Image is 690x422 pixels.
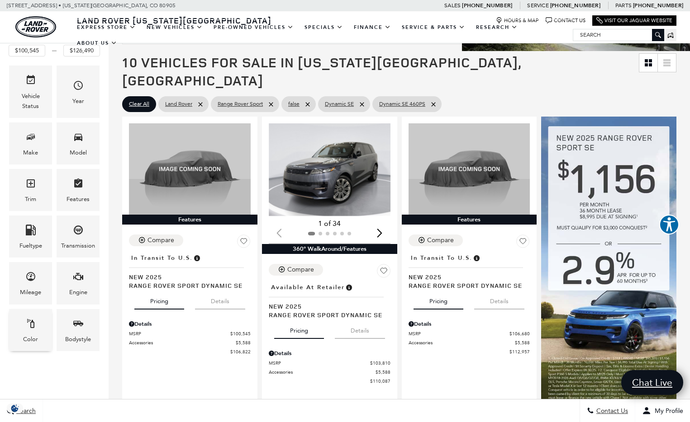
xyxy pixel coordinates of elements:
button: Compare Vehicle [129,234,183,246]
span: Mileage [25,269,36,287]
span: Sales [444,2,461,9]
a: About Us [71,35,123,51]
span: Dynamic SE [325,98,354,110]
button: Open user profile menu [635,399,690,422]
span: Available at Retailer [271,282,345,292]
a: In Transit to U.S.New 2025Range Rover Sport Dynamic SE [129,252,251,290]
img: 2025 Land Rover Range Rover Sport Dynamic SE [129,123,251,215]
a: Research [471,19,523,35]
input: Minimum [9,45,45,56]
div: 360° WalkAround/Features [262,244,397,254]
a: [PHONE_NUMBER] [633,2,683,9]
div: FueltypeFueltype [9,216,52,258]
div: MakeMake [9,122,52,164]
img: Opt-Out Icon [5,403,25,413]
span: Range Rover Sport Dynamic SE [129,281,244,290]
div: Bodystyle [65,334,91,344]
span: Accessories [269,369,376,375]
span: $103,810 [370,360,390,366]
aside: Accessibility Help Desk [659,215,679,236]
button: details tab [195,290,245,309]
div: Model [70,148,87,158]
span: New 2025 [269,302,384,310]
span: Vehicle has shipped from factory of origin. Estimated time of delivery to Retailer is on average ... [193,253,201,263]
button: Save Vehicle [237,234,251,252]
span: Fueltype [25,222,36,241]
button: Compare Vehicle [269,264,323,276]
div: YearYear [57,66,100,117]
div: Transmission [61,241,95,251]
div: Pricing Details - Range Rover Sport Dynamic SE [269,349,390,357]
div: Features [122,215,257,225]
span: Transmission [73,222,84,241]
span: Vehicle [25,72,36,91]
span: $5,588 [515,339,530,346]
a: Accessories $5,588 [269,369,390,375]
button: Explore your accessibility options [659,215,679,234]
button: Compare Vehicle [409,234,463,246]
span: Range Rover Sport [218,98,263,110]
a: Accessories $5,588 [409,339,530,346]
span: Range Rover Sport Dynamic SE [409,281,523,290]
div: Features [67,194,90,204]
span: Accessories [409,339,515,346]
div: Color [23,334,38,344]
div: Pricing Details - Range Rover Sport Dynamic SE [129,320,251,328]
a: Chat Live [621,370,683,395]
a: MSRP $106,680 [409,330,530,337]
div: Next slide [374,223,386,243]
img: 2025 Land Rover Range Rover Sport Dynamic SE 1 [269,123,392,216]
div: Engine [69,287,87,297]
a: Finance [348,19,396,35]
span: MSRP [129,330,230,337]
div: TransmissionTransmission [57,216,100,258]
nav: Main Navigation [71,19,573,51]
a: land-rover [15,16,56,38]
span: MSRP [409,330,510,337]
span: $5,588 [376,369,390,375]
a: Available at RetailerNew 2025Range Rover Sport Dynamic SE [269,281,390,319]
span: Bodystyle [73,316,84,334]
span: In Transit to U.S. [411,253,472,263]
span: In Transit to U.S. [131,253,193,263]
button: pricing tab [274,319,324,339]
div: 1 of 34 [269,219,390,229]
img: Land Rover [15,16,56,38]
div: Fueltype [19,241,42,251]
a: EXPRESS STORE [71,19,141,35]
span: Trim [25,176,36,194]
span: Dynamic SE 460PS [379,98,425,110]
span: Make [25,129,36,148]
span: $106,822 [230,348,251,355]
button: details tab [335,319,385,339]
a: Specials [299,19,348,35]
div: Mileage [20,287,41,297]
a: [PHONE_NUMBER] [462,2,512,9]
a: Contact Us [546,17,585,24]
div: TrimTrim [9,169,52,211]
button: pricing tab [134,290,184,309]
span: My Profile [651,407,683,415]
span: Color [25,316,36,334]
span: Clear All [129,98,149,110]
div: Compare [287,266,314,274]
input: Search [573,29,664,40]
div: Pricing Details - Range Rover Sport Dynamic SE [409,320,530,328]
span: Accessories [129,339,236,346]
span: $106,680 [509,330,530,337]
div: Compare [427,236,454,244]
span: New 2025 [409,272,523,281]
button: pricing tab [414,290,463,309]
a: In Transit to U.S.New 2025Range Rover Sport Dynamic SE [409,252,530,290]
span: Engine [73,269,84,287]
a: [STREET_ADDRESS] • [US_STATE][GEOGRAPHIC_DATA], CO 80905 [7,2,176,9]
a: Land Rover [US_STATE][GEOGRAPHIC_DATA] [71,15,277,26]
a: $110,087 [269,378,390,384]
div: ColorColor [9,309,52,351]
div: FeaturesFeatures [57,169,100,211]
div: Vehicle Status [16,91,45,111]
span: Land Rover [US_STATE][GEOGRAPHIC_DATA] [77,15,271,26]
span: Land Rover [165,98,192,110]
span: Chat Live [628,376,677,389]
a: Grid View [639,54,657,72]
